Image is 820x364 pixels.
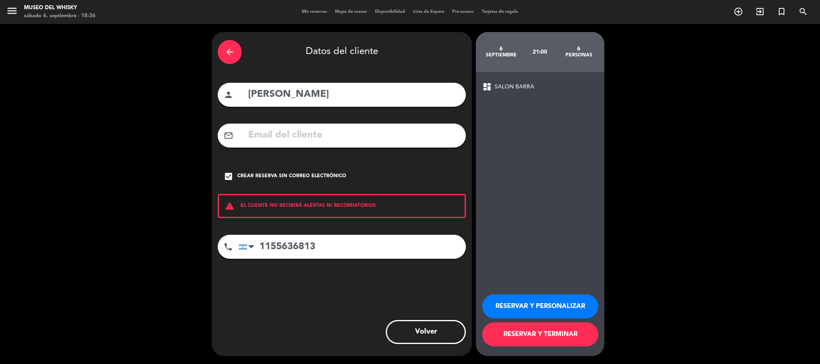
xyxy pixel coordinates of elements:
i: arrow_back [225,47,235,57]
div: personas [559,52,598,58]
div: Datos del cliente [218,38,466,66]
button: menu [6,5,18,20]
i: person [224,90,233,100]
span: Pre-acceso [448,10,478,14]
i: check_box [224,172,233,181]
i: exit_to_app [755,7,765,16]
i: search [798,7,808,16]
div: sábado 6. septiembre - 18:36 [24,12,96,20]
div: Crear reserva sin correo electrónico [237,172,346,180]
div: Argentina: +54 [239,235,257,258]
span: SALON BARRA [495,82,534,92]
i: add_circle_outline [734,7,743,16]
i: warning [219,201,241,211]
input: Número de teléfono... [239,235,466,259]
i: turned_in_not [777,7,786,16]
div: 6 [559,46,598,52]
div: EL CLIENTE NO RECIBIRÁ ALERTAS NI RECORDATORIOS [218,194,466,218]
span: Mis reservas [298,10,331,14]
span: Disponibilidad [371,10,409,14]
div: 6 [482,46,521,52]
i: phone [223,242,233,252]
span: Lista de Espera [409,10,448,14]
div: MUSEO DEL WHISKY [24,4,96,12]
div: 21:00 [521,38,559,66]
button: RESERVAR Y PERSONALIZAR [482,294,598,318]
i: mail_outline [224,131,233,140]
span: Tarjetas de regalo [478,10,522,14]
input: Nombre del cliente [247,86,460,103]
div: septiembre [482,52,521,58]
span: dashboard [482,82,492,92]
input: Email del cliente [247,127,460,144]
i: menu [6,5,18,17]
span: Mapa de mesas [331,10,371,14]
button: RESERVAR Y TERMINAR [482,322,598,346]
button: Volver [386,320,466,344]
